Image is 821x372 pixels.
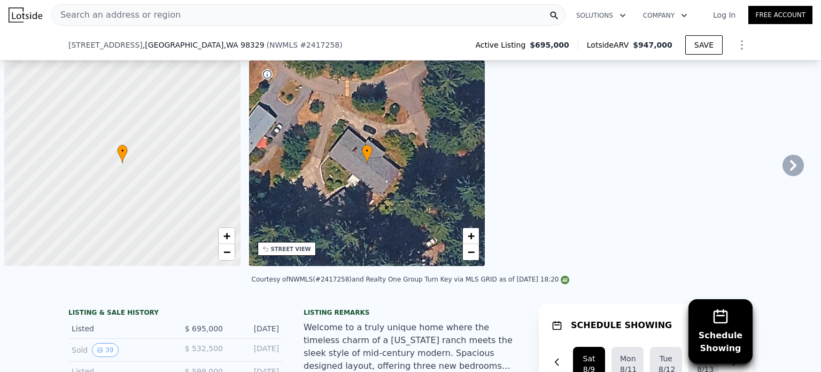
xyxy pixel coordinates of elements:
[52,9,181,21] span: Search an address or region
[143,40,265,50] span: , [GEOGRAPHIC_DATA]
[530,40,569,50] span: $695,000
[633,41,672,49] span: $947,000
[634,6,696,25] button: Company
[117,146,128,156] span: •
[223,41,264,49] span: , WA 98329
[468,245,475,259] span: −
[748,6,812,24] a: Free Account
[475,40,530,50] span: Active Listing
[185,324,223,333] span: $ 695,000
[362,145,373,163] div: •
[252,276,570,283] div: Courtesy of NWMLS (#2417258) and Realty One Group Turn Key via MLS GRID as of [DATE] 18:20
[731,34,753,56] button: Show Options
[688,299,753,363] button: ScheduleShowing
[267,40,343,50] div: ( )
[463,228,479,244] a: Zoom in
[223,229,230,242] span: +
[68,308,282,319] div: LISTING & SALE HISTORY
[300,41,339,49] span: # 2417258
[304,308,517,317] div: Listing remarks
[92,343,118,357] button: View historical data
[582,353,597,364] div: Sat
[463,244,479,260] a: Zoom out
[9,7,42,22] img: Lotside
[571,319,672,332] h1: SCHEDULE SHOWING
[185,344,223,353] span: $ 532,500
[685,35,723,55] button: SAVE
[117,145,128,163] div: •
[223,245,230,259] span: −
[362,146,373,156] span: •
[72,343,167,357] div: Sold
[568,6,634,25] button: Solutions
[620,353,635,364] div: Mon
[269,41,298,49] span: NWMLS
[231,323,279,334] div: [DATE]
[700,10,748,20] a: Log In
[561,276,569,284] img: NWMLS Logo
[72,323,167,334] div: Listed
[587,40,633,50] span: Lotside ARV
[659,353,673,364] div: Tue
[468,229,475,242] span: +
[68,40,143,50] span: [STREET_ADDRESS]
[219,228,235,244] a: Zoom in
[231,343,279,357] div: [DATE]
[271,245,311,253] div: STREET VIEW
[219,244,235,260] a: Zoom out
